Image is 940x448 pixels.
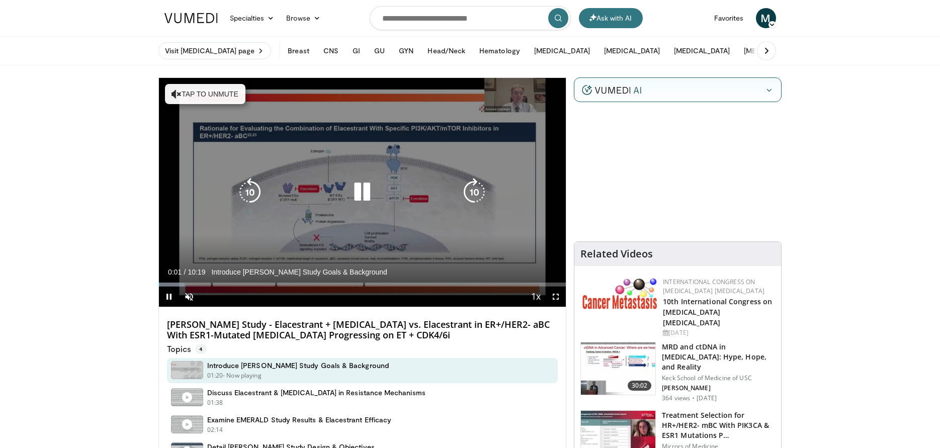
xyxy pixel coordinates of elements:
[663,297,772,327] a: 10th International Congress on [MEDICAL_DATA] [MEDICAL_DATA]
[697,394,717,402] p: [DATE]
[756,8,776,28] a: M
[473,41,526,61] button: Hematology
[207,361,389,370] h4: Introduce [PERSON_NAME] Study Goals & Background
[603,110,753,235] iframe: Advertisement
[662,384,775,392] p: [PERSON_NAME]
[692,394,695,402] div: ·
[159,283,566,287] div: Progress Bar
[317,41,345,61] button: CNS
[188,268,205,276] span: 10:19
[421,41,471,61] button: Head/Neck
[207,371,223,380] p: 01:20
[580,248,653,260] h4: Related Videos
[663,328,773,337] div: [DATE]
[368,41,391,61] button: GU
[347,41,366,61] button: GI
[370,6,571,30] input: Search topics, interventions
[662,394,690,402] p: 364 views
[184,268,186,276] span: /
[164,13,218,23] img: VuMedi Logo
[663,278,764,295] a: International Congress on [MEDICAL_DATA] [MEDICAL_DATA]
[195,344,207,354] span: 4
[167,344,207,354] p: Topics
[598,41,666,61] button: [MEDICAL_DATA]
[223,371,262,380] p: - Now playing
[662,374,775,382] p: Keck School of Medicine of USC
[224,8,281,28] a: Specialties
[207,425,223,434] p: 02:14
[393,41,419,61] button: GYN
[158,42,272,59] a: Visit [MEDICAL_DATA] page
[179,287,199,307] button: Unmute
[280,8,326,28] a: Browse
[526,287,546,307] button: Playback Rate
[207,398,223,407] p: 01:38
[211,267,387,277] span: Introduce [PERSON_NAME] Study Goals & Background
[159,78,566,307] video-js: Video Player
[546,287,566,307] button: Fullscreen
[579,8,643,28] button: Ask with AI
[581,342,655,395] img: a28ed1e9-cbd5-4d7d-879f-fcb346251636.150x105_q85_crop-smart_upscale.jpg
[159,287,179,307] button: Pause
[580,342,775,402] a: 30:02 MRD and ctDNA in [MEDICAL_DATA]: Hype, Hope, and Reality Keck School of Medicine of USC [PE...
[582,85,641,95] img: vumedi-ai-logo.v2.svg
[282,41,315,61] button: Breast
[165,84,245,104] button: Tap to unmute
[708,8,750,28] a: Favorites
[528,41,596,61] button: [MEDICAL_DATA]
[662,410,775,440] h3: Treatment Selection for HR+/HER2- mBC With PIK3CA & ESR1 Mutations P…
[167,319,558,341] h4: [PERSON_NAME] Study - Elacestrant + [MEDICAL_DATA] vs. Elacestrant in ER+/HER2- aBC With ESR1-Mut...
[207,388,425,397] h4: Discuss Elacestrant & [MEDICAL_DATA] in Resistance Mechanisms
[668,41,736,61] button: [MEDICAL_DATA]
[662,342,775,372] h3: MRD and ctDNA in [MEDICAL_DATA]: Hype, Hope, and Reality
[168,268,182,276] span: 0:01
[628,381,652,391] span: 30:02
[207,415,392,424] h4: Examine EMERALD Study Results & Elacestrant Efficacy
[582,278,658,309] img: 6ff8bc22-9509-4454-a4f8-ac79dd3b8976.png.150x105_q85_autocrop_double_scale_upscale_version-0.2.png
[738,41,806,61] button: [MEDICAL_DATA]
